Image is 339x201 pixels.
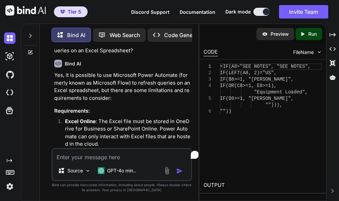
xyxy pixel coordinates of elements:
[68,8,81,15] span: Tier 5
[5,5,46,16] img: Bind AI
[204,76,211,83] div: 3
[54,6,88,17] button: premiumTier 5
[4,69,16,80] img: githubDark
[131,8,169,16] button: Discord Support
[4,51,16,62] img: darkAi-studio
[53,149,191,161] textarea: To enrich screen reader interactions, please activate Accessibility in Grammarly extension settings
[262,31,268,37] img: preview
[271,31,289,37] p: Preview
[85,168,91,174] img: Pick Models
[67,167,83,174] p: Source
[204,48,218,56] div: CODE
[266,102,282,108] span: ""))),
[60,10,65,14] img: premium
[225,8,251,15] span: Dark mode
[107,167,136,174] p: GPT-4o min..
[204,83,211,89] div: 4
[4,32,16,44] img: darkChat
[220,64,311,69] span: =IF(A8="SEE NOTES", "SEE NOTES",
[254,89,308,95] span: "Equipment Loaded",
[98,167,104,174] img: GPT-4o mini
[220,96,294,101] span: IF(D8>=1, "[PERSON_NAME]",
[293,49,314,56] span: FileName
[220,77,294,82] span: IF(B8>=1, "[PERSON_NAME]",
[220,70,277,76] span: IF(LEFT(A8, 2)="US",
[204,95,211,102] div: 5
[199,177,326,193] h2: OUTPUT
[180,8,215,16] button: Documentation
[54,71,191,102] p: Yes, it is possible to use Microsoft Power Automate (formerly known as Microsoft Flow) to refresh...
[316,49,322,55] img: chevron down
[110,31,140,39] p: Web Search
[54,107,191,115] h3: Requirements:
[163,167,171,175] img: attachment
[308,31,317,37] p: Run
[204,63,211,70] div: 1
[67,31,85,39] p: Bind AI
[180,9,215,15] span: Documentation
[4,181,16,192] img: settings
[65,60,81,67] h6: Bind AI
[279,5,328,19] button: Invite Team
[220,83,277,88] span: IF(OR(C8>=1, E8>=1),
[4,87,16,98] img: cloudideIcon
[204,108,211,115] div: 6
[65,118,96,124] strong: Excel Online
[164,31,205,39] p: Code Generator
[204,70,211,76] div: 2
[131,9,169,15] span: Discord Support
[52,182,192,193] p: Bind can provide inaccurate information, including about people. Always double-check its answers....
[220,109,232,114] span: ""))
[60,118,191,148] li: : The Excel file must be stored in OneDrive for Business or SharePoint Online. Power Automate can...
[176,168,183,174] img: icon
